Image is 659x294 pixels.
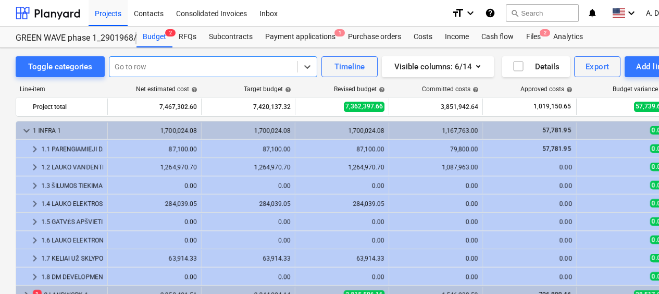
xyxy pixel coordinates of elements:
div: 1.2 LAUKO VANDENTIEKIS IR NUOTEKOS (LVN) / OUTDOOR WATER SUPPLY AND SEWAGE [41,159,103,176]
a: RFQs [172,27,203,47]
a: Purchase orders [342,27,407,47]
div: 0.00 [487,218,572,226]
button: Timeline [321,56,378,77]
div: Project total [33,99,103,115]
div: 79,800.00 [393,145,478,153]
div: Toggle categories [28,60,92,73]
span: help [189,87,197,93]
span: keyboard_arrow_right [29,198,41,210]
i: keyboard_arrow_down [625,7,638,19]
iframe: Chat Widget [607,244,659,294]
div: 87,100.00 [112,145,197,153]
button: Details [502,56,570,77]
span: 57,781.95 [541,127,572,134]
div: 87,100.00 [300,145,384,153]
button: Export [574,56,621,77]
div: 7,467,302.60 [112,99,197,115]
i: format_size [452,7,464,19]
div: 87,100.00 [206,145,291,153]
div: 0.00 [206,182,291,189]
span: help [377,87,385,93]
i: notifications [587,7,598,19]
div: 1,087,963.00 [393,164,478,171]
div: 7,420,137.32 [206,99,291,115]
i: keyboard_arrow_down [464,7,477,19]
div: 1.7 KELIAI UŽ SKLYPO RIBŲ / ROADS BEHIND THE PLOT [41,250,103,267]
span: keyboard_arrow_right [29,271,41,283]
div: Analytics [547,27,589,47]
div: 0.00 [112,273,197,280]
div: Revised budget [334,85,385,93]
div: Net estimated cost [136,85,197,93]
span: keyboard_arrow_right [29,143,41,155]
div: 1 INFRA 1 [33,123,103,139]
span: help [283,87,291,93]
span: keyboard_arrow_right [29,234,41,247]
div: 1,700,024.08 [112,127,197,134]
div: 284,039.05 [206,200,291,207]
div: Committed costs [422,85,479,93]
i: Knowledge base [485,7,495,19]
button: Toggle categories [16,56,105,77]
span: keyboard_arrow_down [20,125,33,137]
div: 0.00 [393,182,478,189]
div: Line-item [16,85,108,93]
div: Target budget [244,85,291,93]
div: 284,039.05 [112,200,197,207]
a: Payment applications1 [259,27,342,47]
div: 1,700,024.08 [206,127,291,134]
div: 0.00 [487,237,572,244]
span: help [564,87,573,93]
div: Timeline [334,60,365,73]
a: Budget2 [136,27,172,47]
div: 3,851,942.64 [393,99,478,115]
div: 1.6 LAUKO ELEKTRONINIAI RYŠIAI (LER) / ELECTRONIC COMMUNICATIONS [41,232,103,249]
span: 2 [165,29,176,36]
button: Search [506,4,579,22]
a: Files2 [520,27,547,47]
div: 0.00 [393,237,478,244]
div: 1,264,970.70 [300,164,384,171]
span: help [470,87,479,93]
div: Export [586,60,610,73]
a: Subcontracts [203,27,259,47]
div: 1,167,763.00 [393,127,478,134]
div: 0.00 [206,237,291,244]
div: 63,914.33 [300,255,384,262]
div: 0.00 [300,218,384,226]
div: 0.00 [487,182,572,189]
div: 0.00 [487,200,572,207]
div: Cash flow [475,27,520,47]
div: 1,700,024.08 [300,127,384,134]
div: 1.3 ŠILUMOS TIEKIMAS (ŠT) / HEATING DUCTS [41,177,103,194]
div: 0.00 [206,218,291,226]
span: 1,019,150.65 [532,102,572,111]
div: 63,914.33 [112,255,197,262]
div: 63,914.33 [206,255,291,262]
div: 1.5 GATVĖS APŠVIETIMAS ([GEOGRAPHIC_DATA]) / STREET LIGHTING [41,214,103,230]
div: 0.00 [487,273,572,280]
div: 0.00 [300,182,384,189]
div: Costs [407,27,439,47]
span: keyboard_arrow_right [29,161,41,174]
div: 0.00 [393,218,478,226]
div: 1.8 DM DEVELOPMENT COSTS [41,268,103,285]
div: 284,039.05 [300,200,384,207]
div: 0.00 [300,273,384,280]
div: 1.4 LAUKO ELEKTROS TINKLAS (LE) / ELECTRONIC COMMUNICATIONS [41,195,103,212]
div: 1.1 PARENGIAMIEJI DARBAI / PREPARATORY WORKS [41,141,103,157]
div: GREEN WAVE phase 1_2901968/2901969/2901972 [16,33,124,44]
span: 2 [540,29,550,36]
div: 0.00 [393,255,478,262]
div: 0.00 [300,237,384,244]
div: 0.00 [487,255,572,262]
span: search [511,9,519,17]
span: keyboard_arrow_right [29,216,41,228]
div: Payment applications [259,27,342,47]
a: Income [439,27,475,47]
span: 57,781.95 [541,145,572,152]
